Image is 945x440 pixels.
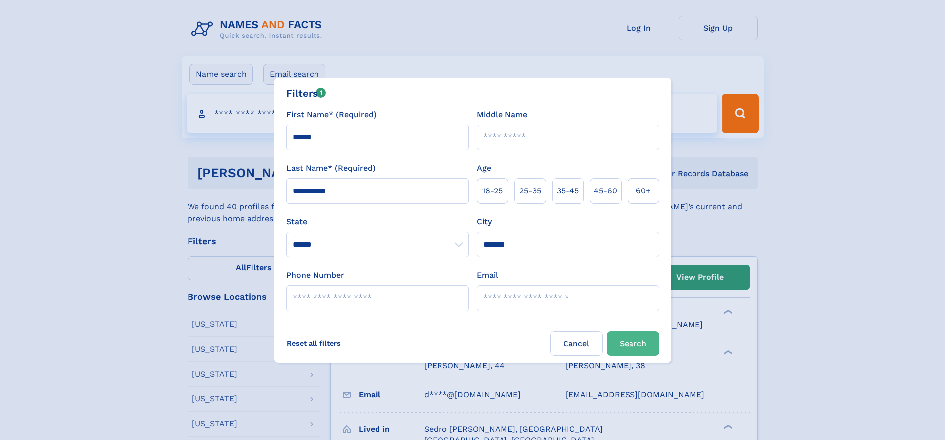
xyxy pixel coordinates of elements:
label: Middle Name [477,109,527,121]
label: Email [477,269,498,281]
label: Phone Number [286,269,344,281]
button: Search [607,331,659,356]
label: State [286,216,469,228]
div: Filters [286,86,326,101]
label: Age [477,162,491,174]
span: 25‑35 [519,185,541,197]
label: City [477,216,492,228]
span: 18‑25 [482,185,503,197]
label: First Name* (Required) [286,109,377,121]
span: 45‑60 [594,185,617,197]
label: Cancel [550,331,603,356]
label: Reset all filters [280,331,347,355]
span: 35‑45 [557,185,579,197]
label: Last Name* (Required) [286,162,376,174]
span: 60+ [636,185,651,197]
